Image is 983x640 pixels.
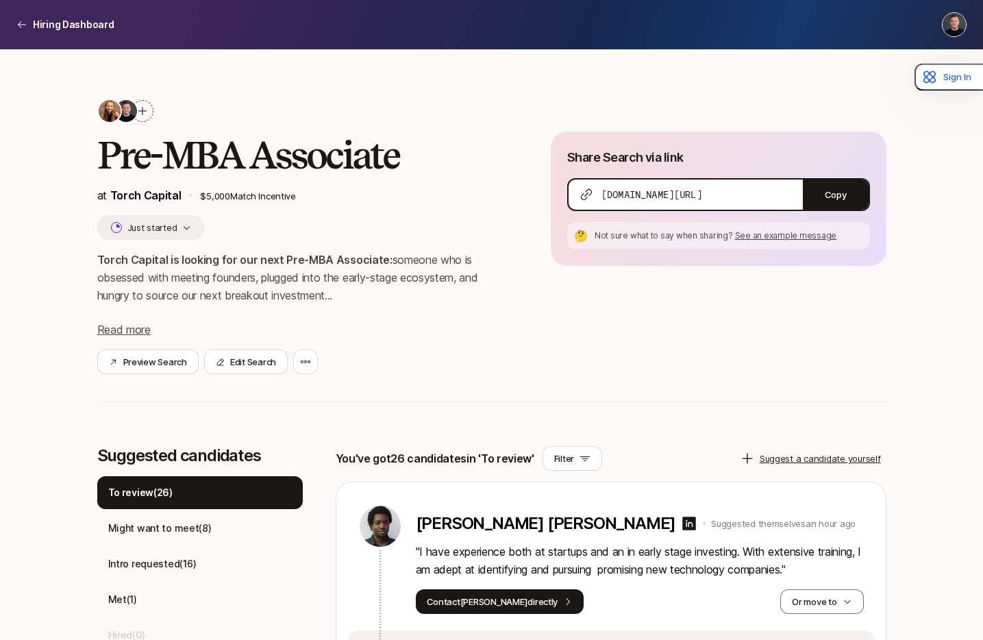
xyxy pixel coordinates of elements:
p: Share Search via link [567,148,684,167]
img: Christopher Harper [943,13,966,36]
div: 🤔 [573,227,589,244]
span: Read more [97,323,151,336]
img: c777a5ab_2847_4677_84ce_f0fc07219358.jpg [99,100,121,122]
p: Suggested candidates [97,446,303,465]
button: Preview Search [97,349,199,374]
img: a05dac8d_2325_4c61_9bd4_0687faf6ed0a.jpg [360,506,401,547]
button: Copy [803,180,869,210]
strong: Torch Capital is looking for our next Pre-MBA Associate: [97,253,393,267]
button: Contact[PERSON_NAME]directly [416,589,584,614]
button: Or move to [780,589,863,614]
p: Not sure what to say when sharing? [595,230,864,242]
p: Suggested themselves an hour ago [711,517,856,530]
p: at [97,186,182,204]
p: Intro requested ( 16 ) [108,556,197,572]
p: " I have experience both at startups and an in early stage investing. With extensive training, I ... [416,543,864,578]
p: Might want to meet ( 8 ) [108,520,212,537]
span: [DOMAIN_NAME][URL] [601,188,702,201]
p: To review ( 26 ) [108,484,173,501]
p: someone who is obsessed with meeting founders, plugged into the early-stage ecosystem, and hungry... [97,251,507,304]
p: Suggest a candidate yourself [760,452,881,465]
button: Edit Search [204,349,288,374]
img: 443a08ff_5109_4e9d_b0be_b9d460e71183.jpg [115,100,137,122]
a: Torch Capital [110,188,182,202]
p: Hiring Dashboard [33,16,114,33]
button: Just started [97,215,206,240]
button: Filter [543,446,602,471]
p: Met ( 1 ) [108,591,137,608]
button: Christopher Harper [942,12,967,37]
span: See an example message [735,230,837,241]
h2: Pre-MBA Associate [97,134,507,175]
p: $5,000 Match Incentive [200,189,507,203]
p: [PERSON_NAME] [PERSON_NAME] [416,514,676,533]
p: You've got 26 candidates in 'To review' [336,450,534,467]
